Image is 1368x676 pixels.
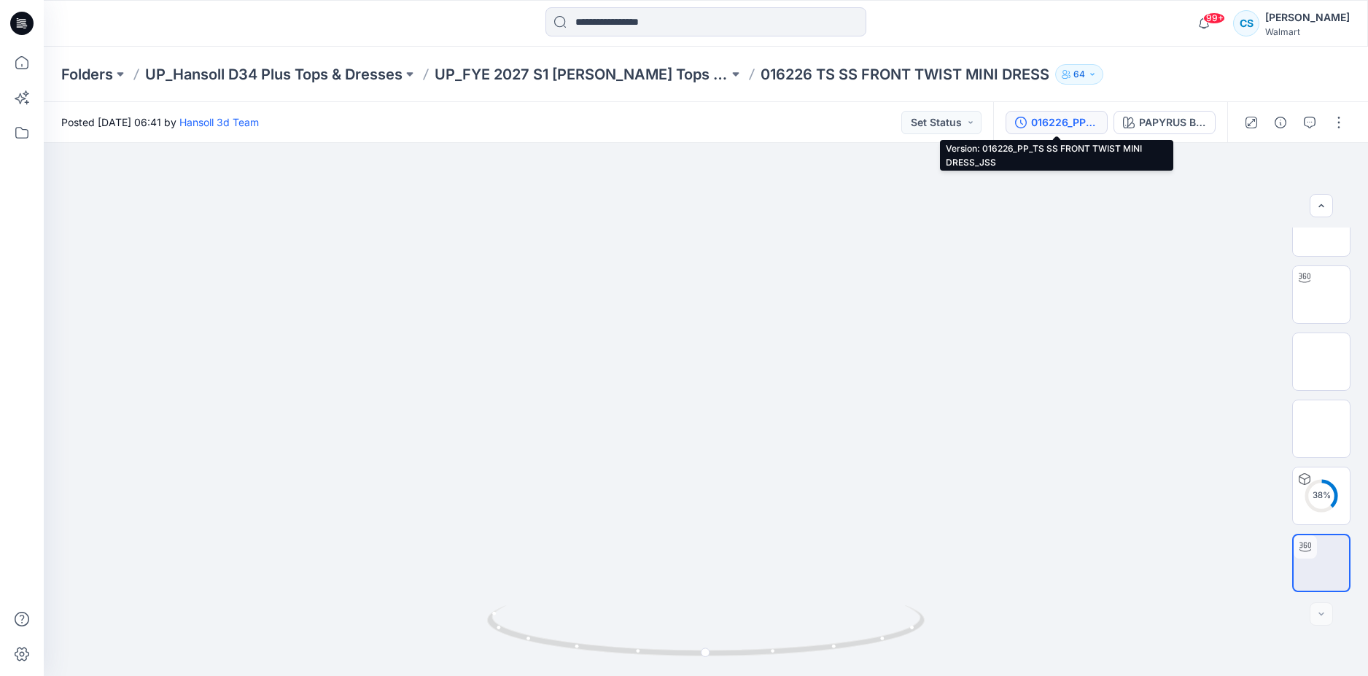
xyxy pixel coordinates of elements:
[179,116,259,128] a: Hansoll 3d Team
[1139,114,1206,131] div: PAPYRUS BEIGE/ BLACK SOOT STRIPE (W113250407MJ01AA)
[435,64,728,85] a: UP_FYE 2027 S1 [PERSON_NAME] Tops Sweaters Dresses
[61,114,259,130] span: Posted [DATE] 06:41 by
[1269,111,1292,134] button: Details
[1265,9,1350,26] div: [PERSON_NAME]
[1233,10,1259,36] div: CS
[1031,114,1098,131] div: 016226_PP_TS SS FRONT TWIST MINI DRESS_JSS
[761,64,1049,85] p: 016226 TS SS FRONT TWIST MINI DRESS
[1265,26,1350,37] div: Walmart
[1055,64,1103,85] button: 64
[61,64,113,85] a: Folders
[1006,111,1108,134] button: 016226_PP_TS SS FRONT TWIST MINI DRESS_JSS
[1114,111,1216,134] button: PAPYRUS BEIGE/ BLACK SOOT STRIPE (W113250407MJ01AA)
[1203,12,1225,24] span: 99+
[1073,66,1085,82] p: 64
[1304,489,1339,502] div: 38 %
[145,64,403,85] a: UP_Hansoll D34 Plus Tops & Dresses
